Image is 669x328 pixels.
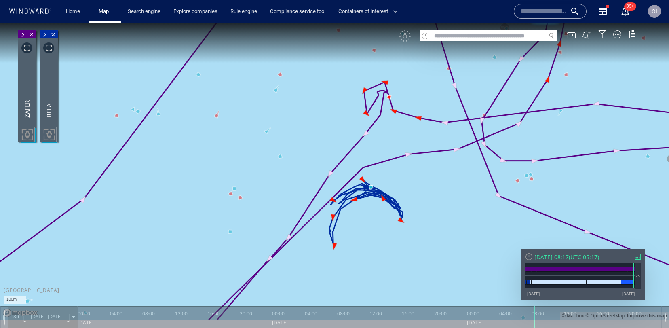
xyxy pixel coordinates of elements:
div: [DATE] [622,268,635,274]
div: Filter [598,8,606,16]
iframe: Chat [635,292,663,322]
button: OI [646,3,663,19]
div: ZAFER [18,8,36,119]
div: [DATE] 08:17(UTC 05:17) [525,231,641,238]
div: Notification center [620,6,630,16]
a: Improve this map [627,290,667,296]
a: 99+ [619,5,632,18]
div: BELA [40,8,58,119]
div: ZAFER [24,33,31,95]
div: 100m [4,273,26,281]
span: Containers of interest [338,7,398,16]
span: ) [597,231,599,238]
span: UTC 05:17 [570,231,597,238]
div: [DATE] 08:17 [534,231,569,238]
div: Map Tools [567,8,576,17]
span: 99+ [624,2,636,11]
div: [DATE] [527,268,540,274]
div: BELA [46,33,53,95]
div: Legend [629,8,637,16]
button: Containers of interest [335,4,405,19]
a: Compliance service tool [267,4,329,19]
span: OI [652,8,657,15]
div: BELA [41,15,58,116]
div: Map Display [613,8,621,16]
button: Create an AOI. [582,8,591,17]
div: Reset Time [525,229,533,238]
button: Home [60,4,86,19]
a: Mapbox [562,290,584,296]
span: ( [569,231,570,238]
a: Home [63,4,83,19]
a: Map [95,4,115,19]
a: Explore companies [170,4,221,19]
button: Map [92,4,118,19]
a: Search engine [125,4,164,19]
div: ZAFER [19,15,36,116]
a: Mapbox logo [2,286,38,295]
button: 99+ [620,6,630,16]
a: Rule engine [227,4,260,19]
a: OpenStreetMap [585,290,625,296]
div: [GEOGRAPHIC_DATA] [4,264,59,271]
